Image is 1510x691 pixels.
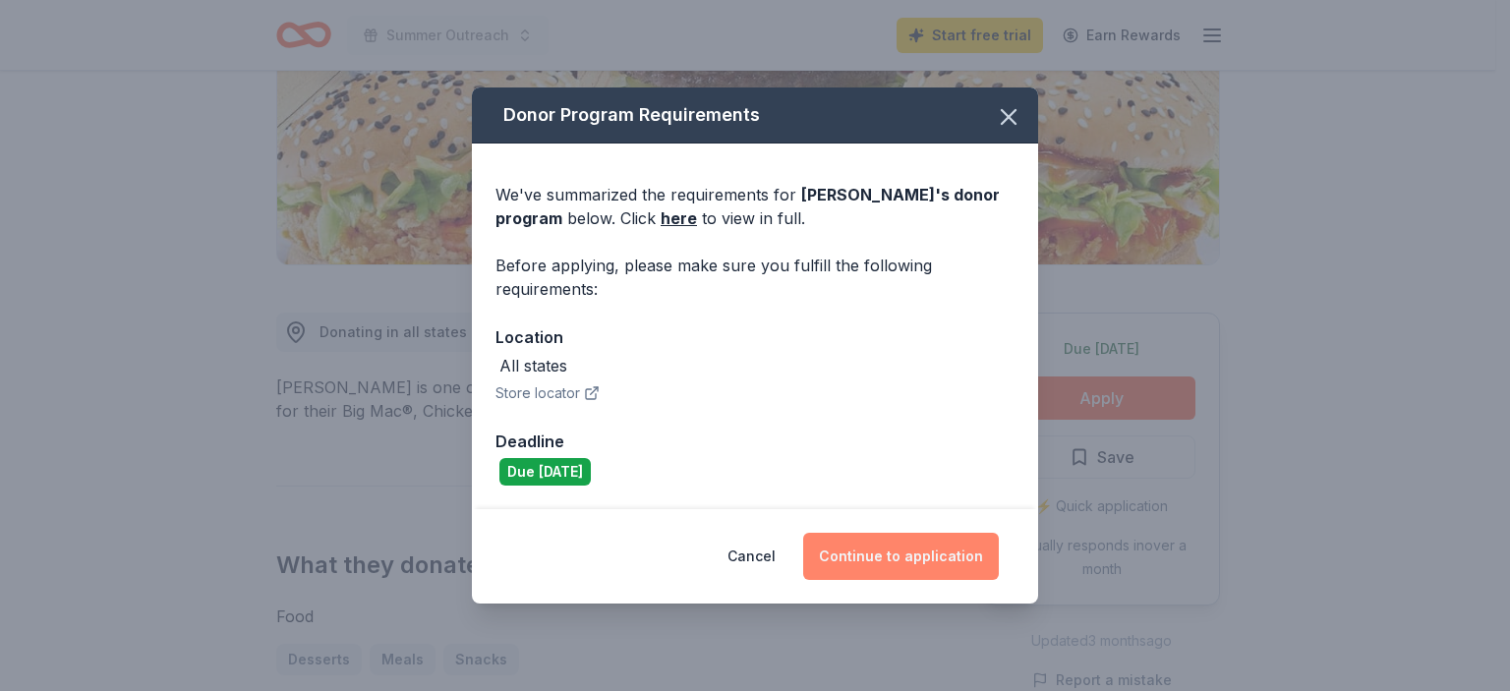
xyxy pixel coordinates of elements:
[803,533,999,580] button: Continue to application
[495,429,1015,454] div: Deadline
[499,458,591,486] div: Due [DATE]
[495,324,1015,350] div: Location
[499,354,567,377] div: All states
[661,206,697,230] a: here
[472,87,1038,144] div: Donor Program Requirements
[495,183,1015,230] div: We've summarized the requirements for below. Click to view in full.
[495,381,600,405] button: Store locator
[727,533,776,580] button: Cancel
[495,254,1015,301] div: Before applying, please make sure you fulfill the following requirements:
